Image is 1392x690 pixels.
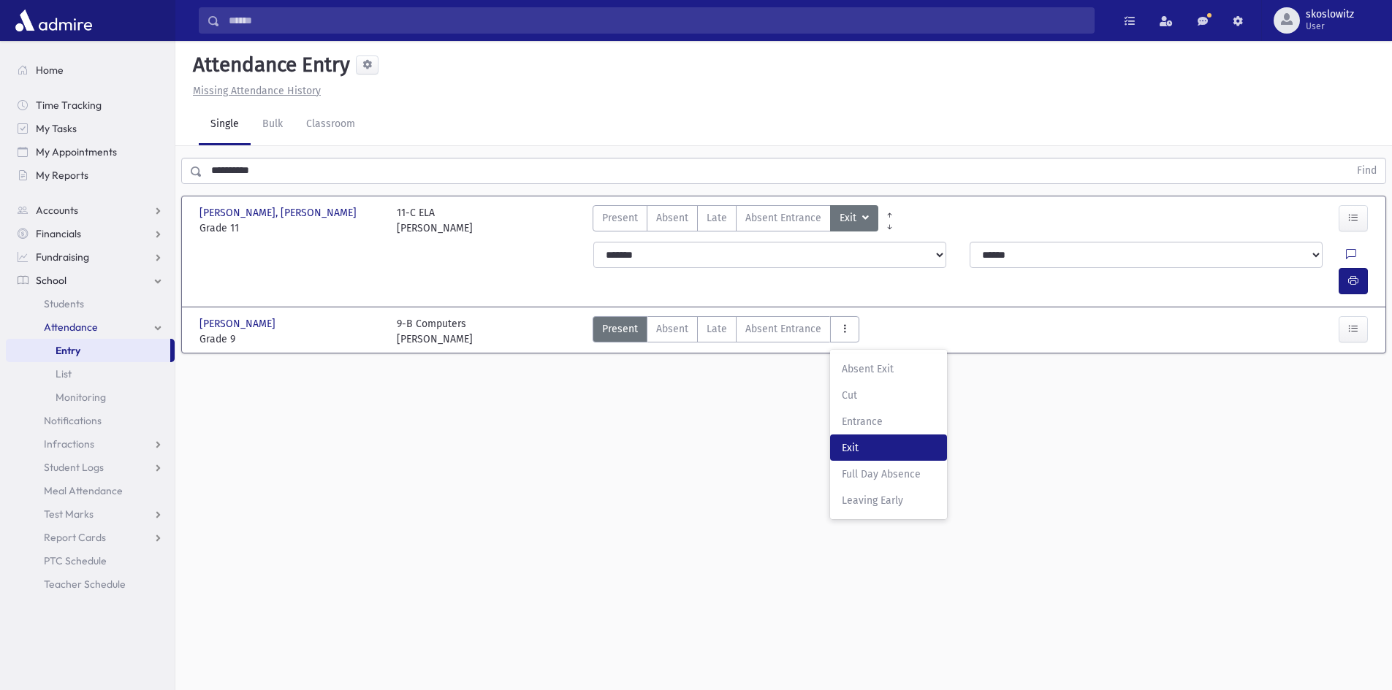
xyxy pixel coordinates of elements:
[36,227,81,240] span: Financials
[6,502,175,526] a: Test Marks
[602,210,638,226] span: Present
[199,104,251,145] a: Single
[44,484,123,497] span: Meal Attendance
[36,145,117,158] span: My Appointments
[842,388,935,403] span: Cut
[6,572,175,596] a: Teacher Schedule
[36,250,89,264] span: Fundraising
[842,361,935,377] span: Absent Exit
[6,93,175,117] a: Time Tracking
[842,467,935,482] span: Full Day Absence
[220,7,1094,34] input: Search
[842,414,935,429] span: Entrance
[36,99,102,112] span: Time Tracking
[199,205,360,221] span: [PERSON_NAME], [PERSON_NAME]
[44,461,104,474] span: Student Logs
[602,321,638,337] span: Present
[830,205,878,231] button: Exit
[56,344,80,357] span: Entry
[6,549,175,572] a: PTC Schedule
[6,432,175,456] a: Infractions
[6,269,175,292] a: School
[193,85,321,97] u: Missing Attendance History
[294,104,367,145] a: Classroom
[44,297,84,310] span: Students
[251,104,294,145] a: Bulk
[44,578,126,591] span: Teacher Schedule
[6,199,175,222] a: Accounts
[745,210,821,226] span: Absent Entrance
[6,479,175,502] a: Meal Attendance
[707,321,727,337] span: Late
[593,316,859,347] div: AttTypes
[36,274,66,287] span: School
[6,315,175,339] a: Attendance
[199,331,382,347] span: Grade 9
[6,526,175,549] a: Report Cards
[656,210,688,226] span: Absent
[199,316,278,331] span: [PERSON_NAME]
[6,58,175,82] a: Home
[842,440,935,456] span: Exit
[6,409,175,432] a: Notifications
[199,221,382,236] span: Grade 11
[830,350,947,519] div: Exit
[6,292,175,315] a: Students
[842,493,935,508] span: Leaving Early
[1306,9,1354,20] span: skoslowitz
[187,53,350,77] h5: Attendance Entry
[6,117,175,140] a: My Tasks
[44,321,98,334] span: Attendance
[44,437,94,451] span: Infractions
[44,414,102,427] span: Notifications
[1306,20,1354,32] span: User
[745,321,821,337] span: Absent Entrance
[6,456,175,479] a: Student Logs
[656,321,688,337] span: Absent
[36,169,88,182] span: My Reports
[36,64,64,77] span: Home
[840,210,859,226] span: Exit
[397,316,473,347] div: 9-B Computers [PERSON_NAME]
[12,6,96,35] img: AdmirePro
[187,85,321,97] a: Missing Attendance History
[6,362,175,386] a: List
[6,386,175,409] a: Monitoring
[56,391,106,404] span: Monitoring
[1348,158,1385,183] button: Find
[6,339,170,362] a: Entry
[44,554,107,567] span: PTC Schedule
[44,507,94,521] span: Test Marks
[36,204,78,217] span: Accounts
[6,222,175,245] a: Financials
[6,140,175,164] a: My Appointments
[36,122,77,135] span: My Tasks
[6,245,175,269] a: Fundraising
[56,367,72,380] span: List
[707,210,727,226] span: Late
[397,205,473,236] div: 11-C ELA [PERSON_NAME]
[44,531,106,544] span: Report Cards
[593,205,878,236] div: AttTypes
[6,164,175,187] a: My Reports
